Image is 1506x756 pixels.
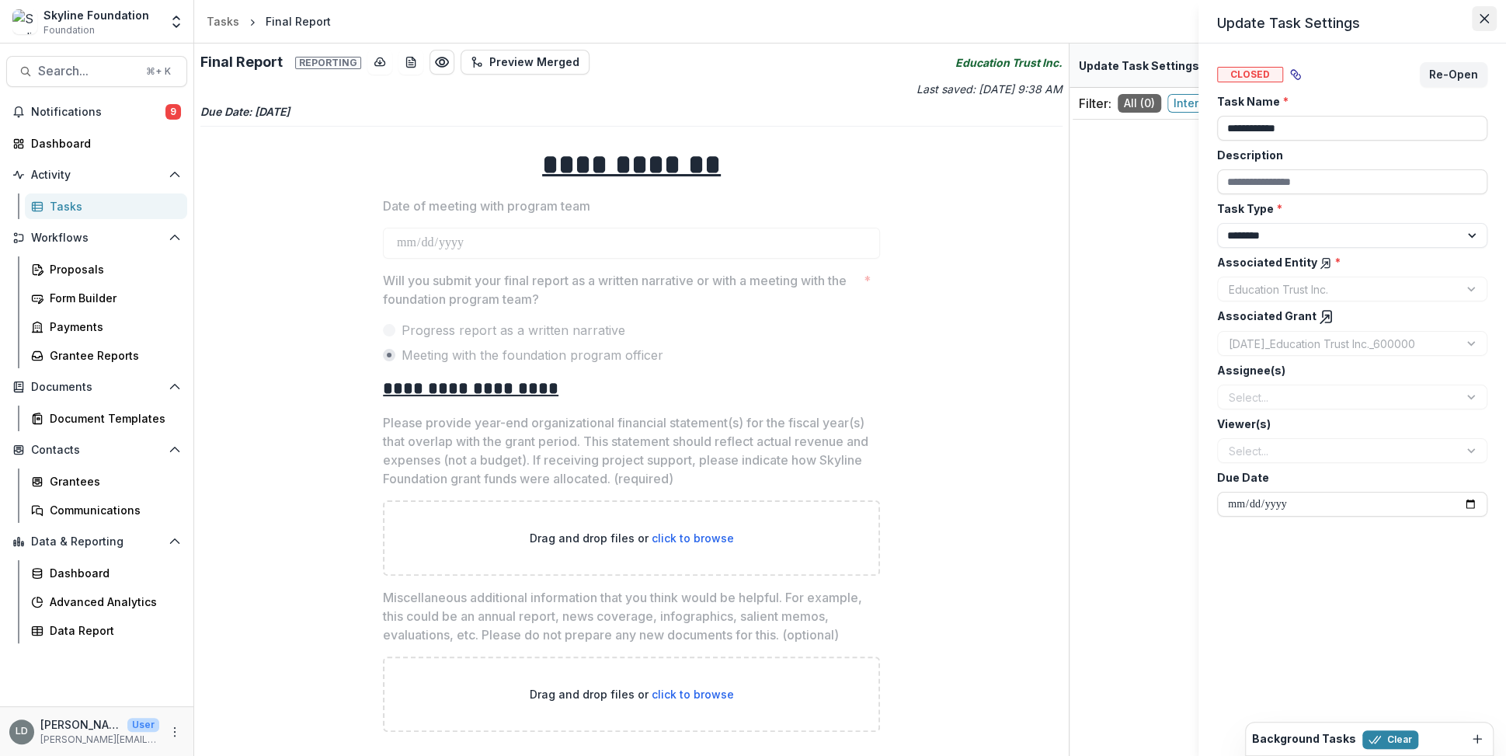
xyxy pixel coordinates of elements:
h2: Background Tasks [1252,733,1356,746]
button: Close [1472,6,1497,31]
label: Due Date [1217,469,1478,486]
label: Assignee(s) [1217,362,1478,378]
label: Viewer(s) [1217,416,1478,432]
button: Re-Open [1420,62,1487,87]
label: Associated Grant [1217,308,1478,325]
label: Task Name [1217,93,1478,110]
button: View dependent tasks [1283,62,1308,87]
button: Dismiss [1468,730,1487,748]
label: Description [1217,147,1478,163]
label: Task Type [1217,200,1478,217]
button: Clear [1362,730,1418,749]
span: Closed [1217,67,1283,82]
label: Associated Entity [1217,254,1478,270]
